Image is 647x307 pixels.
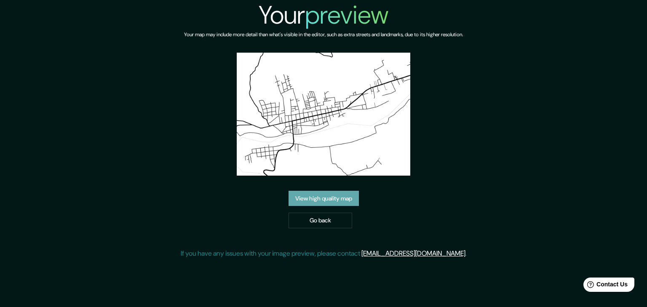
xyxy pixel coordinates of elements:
[361,249,465,258] a: [EMAIL_ADDRESS][DOMAIN_NAME]
[184,30,463,39] h6: Your map may include more detail than what's visible in the editor, such as extra streets and lan...
[181,248,467,259] p: If you have any issues with your image preview, please contact .
[289,191,359,206] a: View high quality map
[572,274,638,298] iframe: Help widget launcher
[289,213,352,228] a: Go back
[237,53,410,176] img: created-map-preview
